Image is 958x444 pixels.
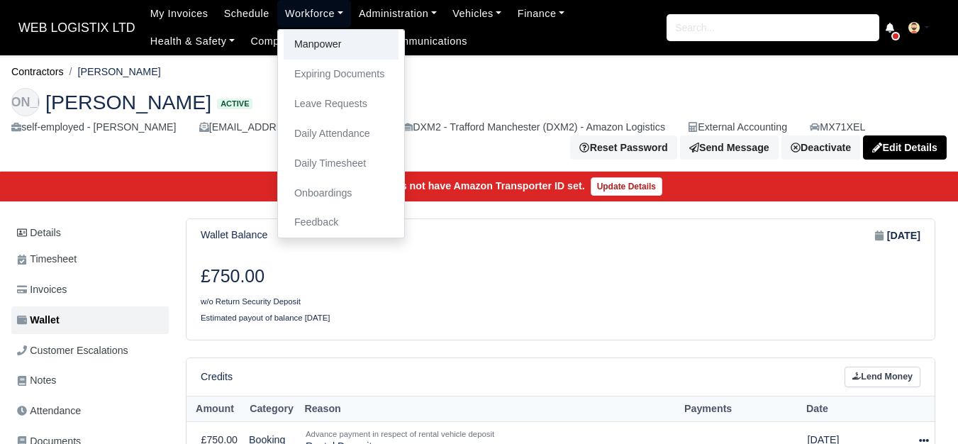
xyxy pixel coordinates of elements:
a: Leave Requests [284,89,399,119]
th: Category [243,396,300,422]
a: Onboardings [284,179,399,209]
a: Daily Attendance [284,119,399,149]
th: Date [802,396,894,422]
a: Health & Safety [143,28,243,55]
a: Daily Timesheet [284,149,399,179]
a: Timesheet [11,245,169,273]
h6: Wallet Balance [201,229,267,241]
span: Active [217,99,252,109]
a: Notes [11,367,169,394]
a: Communications [379,28,476,55]
input: Search... [667,14,879,41]
span: Attendance [17,403,81,419]
a: MX71XEL [810,119,865,135]
div: External Accounting [688,119,787,135]
th: Payments [680,396,802,422]
a: Compliance [243,28,324,55]
strong: [DATE] [887,228,920,244]
span: Customer Escalations [17,343,128,359]
span: Notes [17,372,56,389]
iframe: Chat Widget [887,376,958,444]
div: Jamiu Adeniyi [1,77,957,172]
span: [PERSON_NAME] [45,92,211,112]
div: [EMAIL_ADDRESS][DOMAIN_NAME] [199,119,380,135]
th: Reason [300,396,680,422]
a: Wallet [11,306,169,334]
a: Contractors [11,66,64,77]
a: Invoices [11,276,169,304]
h3: £750.00 [201,266,550,287]
span: Invoices [17,282,67,298]
a: Reports [324,28,378,55]
li: [PERSON_NAME] [64,64,161,80]
h6: Credits [201,371,233,383]
span: WEB LOGISTIX LTD [11,13,143,42]
th: Amount [186,396,243,422]
a: Expiring Documents [284,60,399,89]
a: Lend Money [845,367,920,387]
button: Reset Password [570,135,676,160]
span: Timesheet [17,251,77,267]
div: DXM2 - Trafford Manchester (DXM2) - Amazon Logistics [403,119,665,135]
a: Manpower [284,30,399,60]
a: Send Message [680,135,779,160]
div: [PERSON_NAME] [11,88,40,116]
small: w/o Return Security Deposit [201,297,301,306]
a: Edit Details [863,135,947,160]
a: Feedback [284,208,399,238]
a: Details [11,220,169,246]
a: WEB LOGISTIX LTD [11,14,143,42]
a: Attendance [11,397,169,425]
a: Deactivate [781,135,860,160]
a: Customer Escalations [11,337,169,365]
small: Estimated payout of balance [DATE] [201,313,330,322]
div: self-employed - [PERSON_NAME] [11,119,177,135]
a: Update Details [591,177,662,196]
span: Wallet [17,312,60,328]
small: Advance payment in respect of rental vehicle deposit [306,430,494,438]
